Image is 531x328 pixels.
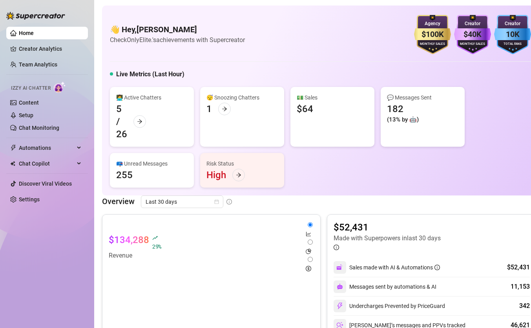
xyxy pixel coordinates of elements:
div: 💵 Sales [297,93,368,102]
input: dollar-circle [308,257,313,262]
article: Revenue [109,251,161,260]
div: $52,431 [507,263,530,272]
div: Agency [414,20,451,28]
img: AI Chatter [54,81,66,93]
div: Creator [494,20,531,28]
article: Made with Superpowers in last 30 days [334,234,441,243]
a: Content [19,100,39,106]
div: 👩‍💻 Active Chatters [116,93,188,102]
div: Messages sent by automations & AI [334,280,436,293]
div: 5 [116,103,127,115]
a: Discover Viral Videos [19,181,72,187]
span: thunderbolt [10,145,16,151]
img: svg%3e [337,284,343,290]
span: dollar-circle [306,266,311,271]
article: Overview [102,195,135,207]
div: 😴 Snoozing Chatters [206,93,278,102]
div: $40K [454,28,491,41]
span: info-circle [434,265,440,270]
img: purple-badge-B9DA21FR.svg [454,15,491,54]
div: $100K [414,28,451,41]
article: Check OnlyElite.'s achievements with Supercreator [110,35,245,45]
div: Monthly Sales [414,42,451,47]
span: info-circle [334,245,339,250]
div: 11,153 [511,282,530,291]
h5: Live Metrics (Last Hour) [116,70,184,79]
img: Chat Copilot [10,161,15,166]
a: Team Analytics [19,61,57,68]
span: 29 % [152,243,161,250]
img: svg%3e [336,264,343,271]
div: 182 [387,103,419,115]
div: Risk Status [206,159,278,168]
img: gold-badge-CigiZidd.svg [414,15,451,54]
a: Home [19,30,34,36]
input: pie-chart [308,240,313,245]
img: blue-badge-DgoSNQY1.svg [494,15,531,54]
span: calendar [214,199,219,204]
div: Sales made with AI & Automations [349,263,440,272]
article: $52,431 [334,221,441,234]
span: info-circle [226,199,232,205]
span: pie-chart [306,249,311,254]
div: Total Fans [494,42,531,47]
div: 342 [519,301,530,311]
div: $64 [297,103,313,115]
span: line-chart [306,231,311,237]
span: arrow-right [137,119,142,124]
div: Undercharges Prevented by PriceGuard [334,300,445,312]
div: 255 [116,169,133,181]
div: Creator [454,20,491,28]
img: logo-BBDzfeDw.svg [6,12,65,20]
img: svg%3e [336,302,343,310]
a: Creator Analytics [19,42,82,55]
span: Automations [19,142,75,154]
div: (13% by 🤖) [387,115,419,125]
h4: 👋 Hey, [PERSON_NAME] [110,24,245,35]
div: 📪 Unread Messages [116,159,188,168]
article: $134,288 [109,234,149,251]
a: Chat Monitoring [19,125,59,131]
span: Last 30 days [146,196,219,208]
span: rise [152,235,158,241]
div: 💬 Messages Sent [387,93,458,102]
div: 1 [206,103,212,115]
span: arrow-right [222,106,227,112]
span: Chat Copilot [19,157,75,170]
a: Setup [19,112,33,118]
div: 10K [494,28,531,41]
a: Settings [19,196,40,203]
div: segmented control [306,221,314,273]
div: 26 [116,128,127,140]
input: line-chart [308,222,313,227]
span: arrow-right [236,172,241,178]
div: Monthly Sales [454,42,491,47]
span: Izzy AI Chatter [11,85,51,92]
